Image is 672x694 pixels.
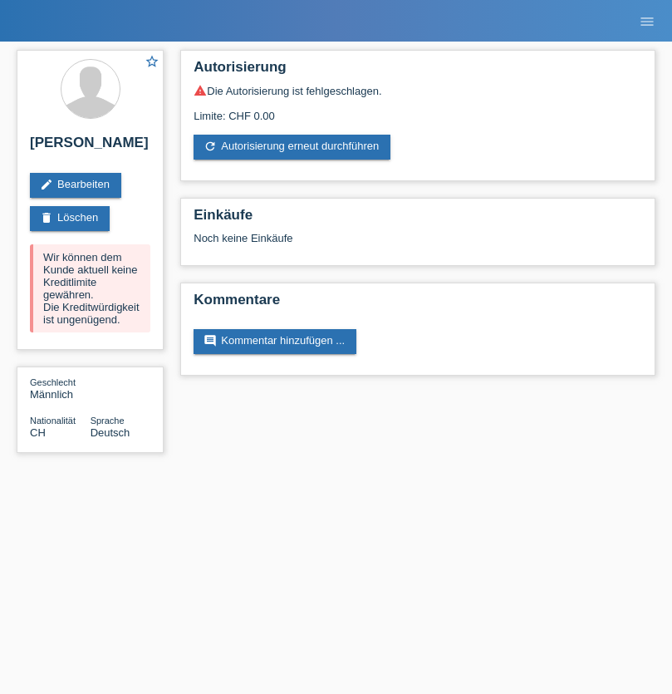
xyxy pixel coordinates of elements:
div: Wir können dem Kunde aktuell keine Kreditlimite gewähren. Die Kreditwürdigkeit ist ungenügend. [30,244,150,332]
span: Sprache [91,416,125,426]
div: Noch keine Einkäufe [194,232,642,257]
i: edit [40,178,53,191]
div: Männlich [30,376,91,401]
i: comment [204,334,217,347]
a: editBearbeiten [30,173,121,198]
span: Geschlecht [30,377,76,387]
i: refresh [204,140,217,153]
span: Deutsch [91,426,130,439]
a: deleteLöschen [30,206,110,231]
i: menu [639,13,655,30]
i: star_border [145,54,159,69]
span: Nationalität [30,416,76,426]
h2: [PERSON_NAME] [30,135,150,160]
a: commentKommentar hinzufügen ... [194,329,356,354]
div: Die Autorisierung ist fehlgeschlagen. [194,84,642,97]
a: refreshAutorisierung erneut durchführen [194,135,390,160]
span: Schweiz [30,426,46,439]
a: star_border [145,54,159,71]
div: Limite: CHF 0.00 [194,97,642,122]
i: warning [194,84,207,97]
h2: Einkäufe [194,207,642,232]
i: delete [40,211,53,224]
h2: Kommentare [194,292,642,317]
a: menu [630,16,664,26]
h2: Autorisierung [194,59,642,84]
